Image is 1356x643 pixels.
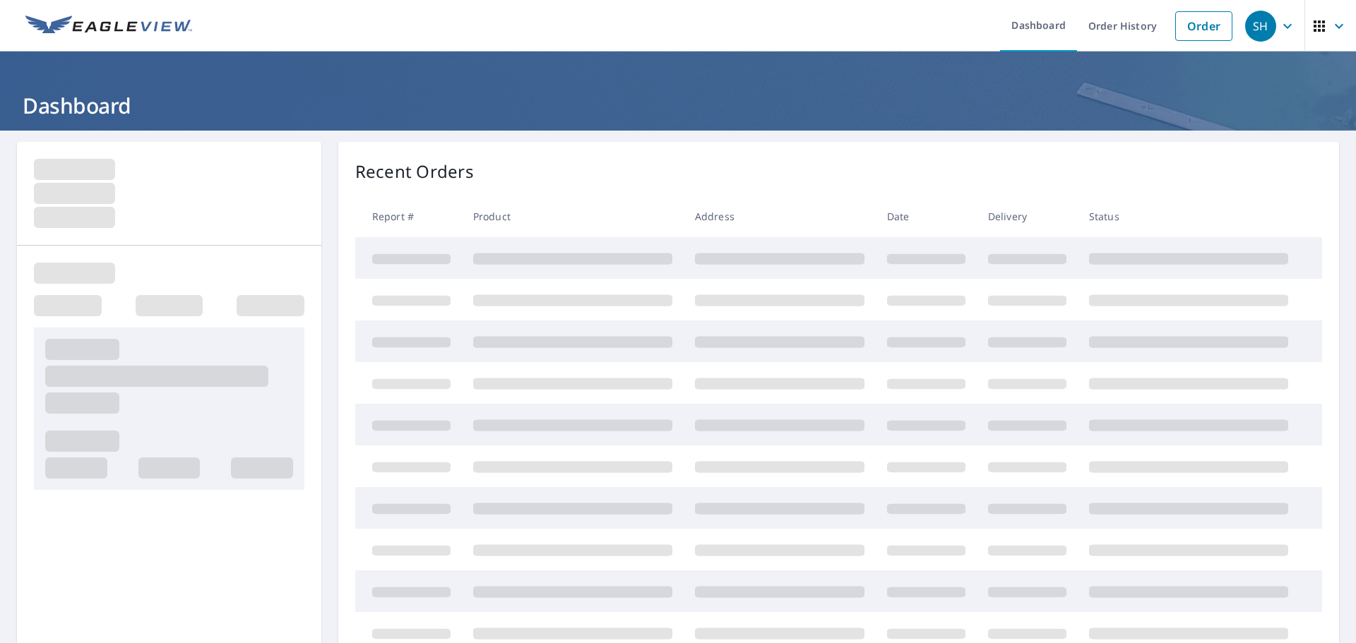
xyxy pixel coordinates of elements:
[977,196,1078,237] th: Delivery
[17,91,1339,120] h1: Dashboard
[684,196,876,237] th: Address
[462,196,684,237] th: Product
[1245,11,1276,42] div: SH
[1078,196,1299,237] th: Status
[355,159,474,184] p: Recent Orders
[1175,11,1232,41] a: Order
[355,196,462,237] th: Report #
[25,16,192,37] img: EV Logo
[876,196,977,237] th: Date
